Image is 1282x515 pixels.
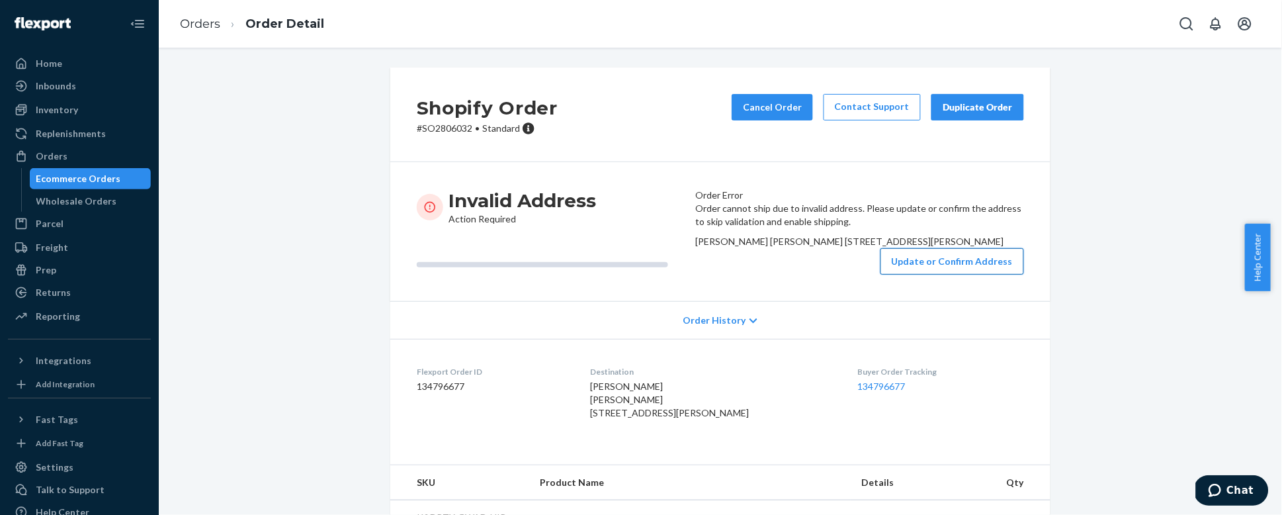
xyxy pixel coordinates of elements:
dt: Buyer Order Tracking [857,366,1024,377]
button: Integrations [8,350,151,371]
header: Order Error [695,189,1024,202]
th: Product Name [529,465,851,500]
dt: Flexport Order ID [417,366,570,377]
div: Action Required [449,189,596,226]
div: Settings [36,461,73,474]
div: Prep [36,263,56,277]
div: Ecommerce Orders [36,172,121,185]
a: Contact Support [824,94,921,120]
p: Order cannot ship due to invalid address. Please update or confirm the address to skip validation... [695,202,1024,228]
div: Integrations [36,354,91,367]
div: Inventory [36,103,78,117]
div: Add Integration [36,379,95,390]
button: Fast Tags [8,409,151,430]
div: Home [36,57,62,70]
a: Add Fast Tag [8,436,151,451]
button: Talk to Support [8,479,151,500]
div: Fast Tags [36,413,78,426]
img: Flexport logo [15,17,71,30]
span: [PERSON_NAME] [PERSON_NAME] [STREET_ADDRESS][PERSON_NAME] [591,381,749,418]
div: Inbounds [36,79,76,93]
button: Open account menu [1232,11,1258,37]
span: Standard [482,122,520,134]
ol: breadcrumbs [169,5,335,44]
button: Close Navigation [124,11,151,37]
a: Ecommerce Orders [30,168,151,189]
a: Parcel [8,213,151,234]
div: Replenishments [36,127,106,140]
div: Wholesale Orders [36,195,117,208]
a: Reporting [8,306,151,327]
th: Details [851,465,996,500]
a: Prep [8,259,151,281]
dd: 134796677 [417,380,570,393]
a: Settings [8,457,151,478]
a: 134796677 [857,381,905,392]
p: # SO2806032 [417,122,558,135]
div: Parcel [36,217,64,230]
div: Duplicate Order [943,101,1013,114]
a: Orders [180,17,220,31]
button: Open notifications [1203,11,1229,37]
button: Duplicate Order [931,94,1024,120]
a: Wholesale Orders [30,191,151,212]
h3: Invalid Address [449,189,596,212]
div: Talk to Support [36,483,105,496]
div: Reporting [36,310,80,323]
a: Returns [8,282,151,303]
span: Order History [683,314,746,327]
div: Returns [36,286,71,299]
a: Freight [8,237,151,258]
button: Help Center [1245,224,1271,291]
a: Inbounds [8,75,151,97]
a: Home [8,53,151,74]
a: Add Integration [8,377,151,393]
a: Order Detail [245,17,324,31]
div: Add Fast Tag [36,438,83,449]
a: Inventory [8,99,151,120]
button: Cancel Order [732,94,813,120]
div: Orders [36,150,67,163]
a: Replenishments [8,123,151,144]
span: • [475,122,480,134]
dt: Destination [591,366,837,377]
h2: Shopify Order [417,94,558,122]
th: Qty [996,465,1050,500]
th: SKU [390,465,529,500]
a: Orders [8,146,151,167]
button: Update or Confirm Address [880,248,1024,275]
iframe: Opens a widget where you can chat to one of our agents [1196,475,1269,508]
button: Open Search Box [1174,11,1200,37]
div: Freight [36,241,68,254]
span: [PERSON_NAME] [PERSON_NAME] [STREET_ADDRESS][PERSON_NAME] [695,236,1004,247]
